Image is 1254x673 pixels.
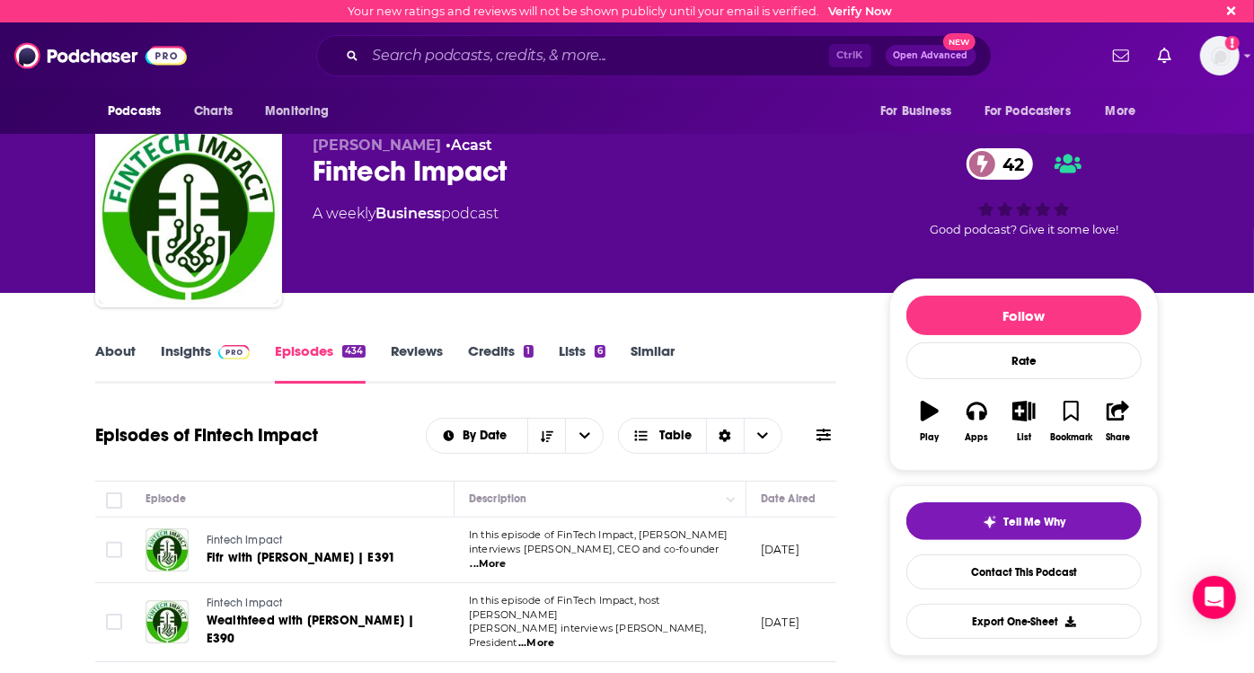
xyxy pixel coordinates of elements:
span: ...More [518,636,554,651]
span: Open Advanced [894,51,968,60]
span: • [446,137,492,154]
button: tell me why sparkleTell Me Why [906,502,1142,540]
span: By Date [463,429,513,442]
div: Sort Direction [706,419,744,453]
a: Episodes434 [275,342,366,384]
button: open menu [565,419,603,453]
span: interviews [PERSON_NAME], CEO and co-founder [469,543,720,555]
a: Fifr with [PERSON_NAME] | E391 [207,549,420,567]
button: Show profile menu [1200,36,1240,75]
button: Follow [906,296,1142,335]
a: Verify Now [829,4,893,18]
button: List [1001,389,1047,454]
button: open menu [868,94,974,128]
a: Business [375,205,441,222]
a: Credits1 [468,342,533,384]
div: Episode [146,488,186,509]
span: More [1106,99,1136,124]
button: Share [1095,389,1142,454]
div: Rate [906,342,1142,379]
span: [PERSON_NAME] interviews [PERSON_NAME], President [469,622,707,649]
button: Open AdvancedNew [886,45,976,66]
div: Search podcasts, credits, & more... [316,35,992,76]
div: Share [1106,432,1130,443]
img: Podchaser - Follow, Share and Rate Podcasts [14,39,187,73]
span: Toggle select row [106,614,122,630]
button: Column Actions [720,489,742,510]
button: Export One-Sheet [906,604,1142,639]
div: 1 [524,345,533,358]
span: Toggle select row [106,542,122,558]
svg: Email not verified [1225,36,1240,50]
a: Reviews [391,342,443,384]
span: Logged in as Citichaser [1200,36,1240,75]
a: About [95,342,136,384]
img: tell me why sparkle [983,515,997,529]
a: Show notifications dropdown [1106,40,1136,71]
span: In this episode of FinTech Impact, host [PERSON_NAME] [469,594,660,621]
span: Fintech Impact [207,597,282,609]
span: Wealthfeed with [PERSON_NAME] | E390 [207,613,414,646]
span: In this episode of FinTech Impact, [PERSON_NAME] [469,528,728,541]
a: InsightsPodchaser Pro [161,342,250,384]
img: User Profile [1200,36,1240,75]
h1: Episodes of Fintech Impact [95,424,318,447]
span: ...More [471,557,507,571]
input: Search podcasts, credits, & more... [366,41,829,70]
span: Fifr with [PERSON_NAME] | E391 [207,550,395,565]
div: Date Aired [761,488,816,509]
a: Fintech Impact [207,533,420,549]
span: 42 [985,148,1033,180]
a: Fintech Impact [207,596,422,612]
button: open menu [1093,94,1159,128]
button: open menu [427,429,528,442]
a: Charts [182,94,243,128]
span: Ctrl K [829,44,871,67]
div: Apps [966,432,989,443]
span: Fintech Impact [207,534,282,546]
a: Acast [451,137,492,154]
span: New [943,33,976,50]
span: [PERSON_NAME] [313,137,441,154]
button: open menu [95,94,184,128]
img: Podchaser Pro [218,345,250,359]
div: Your new ratings and reviews will not be shown publicly until your email is verified. [349,4,893,18]
div: Bookmark [1050,432,1092,443]
img: Fintech Impact [99,124,278,304]
a: Lists6 [559,342,605,384]
div: Play [921,432,940,443]
div: A weekly podcast [313,203,499,225]
button: open menu [973,94,1097,128]
a: Similar [631,342,675,384]
a: Contact This Podcast [906,554,1142,589]
button: Choose View [618,418,782,454]
button: Sort Direction [527,419,565,453]
div: Description [469,488,526,509]
span: Charts [194,99,233,124]
span: For Business [880,99,951,124]
span: For Podcasters [985,99,1071,124]
button: open menu [252,94,352,128]
div: 6 [595,345,605,358]
span: Table [659,429,692,442]
a: 42 [967,148,1033,180]
p: [DATE] [761,615,799,630]
a: Show notifications dropdown [1151,40,1179,71]
span: Good podcast? Give it some love! [930,223,1118,236]
a: Wealthfeed with [PERSON_NAME] | E390 [207,612,422,648]
button: Play [906,389,953,454]
span: Monitoring [265,99,329,124]
button: Bookmark [1047,389,1094,454]
button: Apps [953,389,1000,454]
p: [DATE] [761,542,799,557]
span: Podcasts [108,99,161,124]
div: 42Good podcast? Give it some love! [889,137,1159,248]
div: 434 [342,345,366,358]
div: Open Intercom Messenger [1193,576,1236,619]
h2: Choose List sort [426,418,605,454]
span: Tell Me Why [1004,515,1066,529]
div: List [1017,432,1031,443]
